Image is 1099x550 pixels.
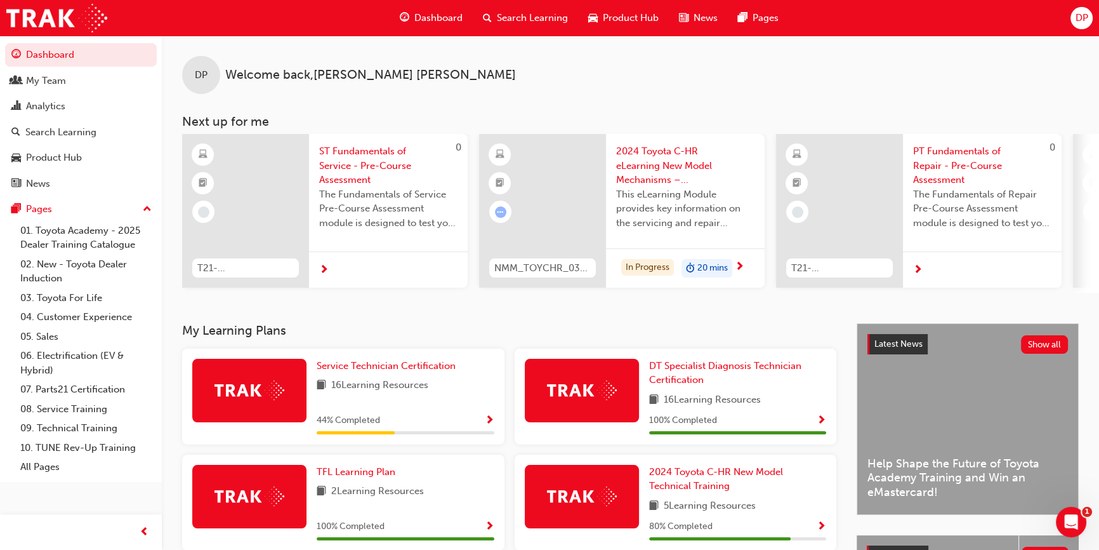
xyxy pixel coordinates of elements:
[331,378,428,394] span: 16 Learning Resources
[867,334,1068,354] a: Latest NewsShow all
[25,125,96,140] div: Search Learning
[317,466,395,478] span: TFL Learning Plan
[198,206,209,218] span: learningRecordVerb_NONE-icon
[5,95,157,118] a: Analytics
[616,187,754,231] span: This eLearning Module provides key information on the servicing and repair requirements associate...
[485,519,494,535] button: Show Progress
[11,76,21,87] span: people-icon
[496,147,504,163] span: learningResourceType_ELEARNING-icon
[26,177,50,191] div: News
[913,187,1051,231] span: The Fundamentals of Repair Pre-Course Assessment module is designed to test your learning and und...
[664,392,761,408] span: 16 Learning Resources
[5,198,157,221] button: Pages
[11,204,21,215] span: pages-icon
[473,5,578,31] a: search-iconSearch Learning
[11,152,21,164] span: car-icon
[793,147,801,163] span: learningResourceType_ELEARNING-icon
[679,10,688,26] span: news-icon
[664,499,756,514] span: 5 Learning Resources
[735,262,744,273] span: next-icon
[686,260,695,277] span: duration-icon
[817,415,826,427] span: Show Progress
[5,41,157,198] button: DashboardMy TeamAnalyticsSearch LearningProduct HubNews
[11,127,20,138] span: search-icon
[649,392,659,408] span: book-icon
[1056,507,1086,537] iframe: Intercom live chat
[15,255,157,288] a: 02. New - Toyota Dealer Induction
[15,457,157,477] a: All Pages
[1021,335,1069,354] button: Show all
[319,187,457,231] span: The Fundamentals of Service Pre-Course Assessment module is designed to test your learning and un...
[776,134,1062,288] a: 0T21-PTFOR_PRE_EXAMPT Fundamentals of Repair - Pre-Course AssessmentThe Fundamentals of Repair Pr...
[669,5,728,31] a: news-iconNews
[497,11,568,25] span: Search Learning
[817,413,826,429] button: Show Progress
[547,486,617,506] img: Trak
[1070,7,1093,29] button: DP
[199,147,207,163] span: learningResourceType_ELEARNING-icon
[11,178,21,190] span: news-icon
[547,380,617,400] img: Trak
[414,11,463,25] span: Dashboard
[317,484,326,500] span: book-icon
[485,413,494,429] button: Show Progress
[5,146,157,170] a: Product Hub
[616,144,754,187] span: 2024 Toyota C-HR eLearning New Model Mechanisms – Serviceability (Module 5)
[483,10,492,26] span: search-icon
[588,10,598,26] span: car-icon
[793,175,801,192] span: booktick-icon
[479,134,765,288] a: NMM_TOYCHR_032024_MODULE_52024 Toyota C-HR eLearning New Model Mechanisms – Serviceability (Modul...
[6,4,107,32] img: Trak
[5,69,157,93] a: My Team
[317,465,400,480] a: TFL Learning Plan
[496,175,504,192] span: booktick-icon
[140,525,149,540] span: prev-icon
[867,457,1068,500] span: Help Shape the Future of Toyota Academy Training and Win an eMastercard!
[649,360,801,386] span: DT Specialist Diagnosis Technician Certification
[817,519,826,535] button: Show Progress
[649,520,713,534] span: 80 % Completed
[11,50,21,61] span: guage-icon
[317,359,461,373] a: Service Technician Certification
[1082,507,1092,517] span: 1
[214,486,284,506] img: Trak
[317,520,385,534] span: 100 % Completed
[15,438,157,458] a: 10. TUNE Rev-Up Training
[390,5,473,31] a: guage-iconDashboard
[578,5,669,31] a: car-iconProduct Hub
[495,206,506,218] span: learningRecordVerb_ATTEMPT-icon
[753,11,779,25] span: Pages
[214,380,284,400] img: Trak
[1089,147,1098,163] span: laptop-icon
[195,68,207,83] span: DP
[15,399,157,419] a: 08. Service Training
[485,415,494,427] span: Show Progress
[317,413,380,428] span: 44 % Completed
[15,346,157,380] a: 06. Electrification (EV & Hybrid)
[319,265,329,276] span: next-icon
[197,261,294,276] span: T21-STFOS_PRE_EXAM
[162,114,1099,129] h3: Next up for me
[792,206,803,218] span: learningRecordVerb_NONE-icon
[1089,175,1098,192] span: booktick-icon
[485,521,494,533] span: Show Progress
[15,288,157,308] a: 03. Toyota For Life
[182,134,468,288] a: 0T21-STFOS_PRE_EXAMST Fundamentals of Service - Pre-Course AssessmentThe Fundamentals of Service ...
[694,11,718,25] span: News
[621,259,674,276] div: In Progress
[1050,142,1055,153] span: 0
[603,11,659,25] span: Product Hub
[400,10,409,26] span: guage-icon
[649,499,659,514] span: book-icon
[913,265,923,276] span: next-icon
[5,43,157,67] a: Dashboard
[331,484,424,500] span: 2 Learning Resources
[15,307,157,327] a: 04. Customer Experience
[11,101,21,112] span: chart-icon
[143,201,152,218] span: up-icon
[1075,11,1088,25] span: DP
[317,378,326,394] span: book-icon
[649,359,827,387] a: DT Specialist Diagnosis Technician Certification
